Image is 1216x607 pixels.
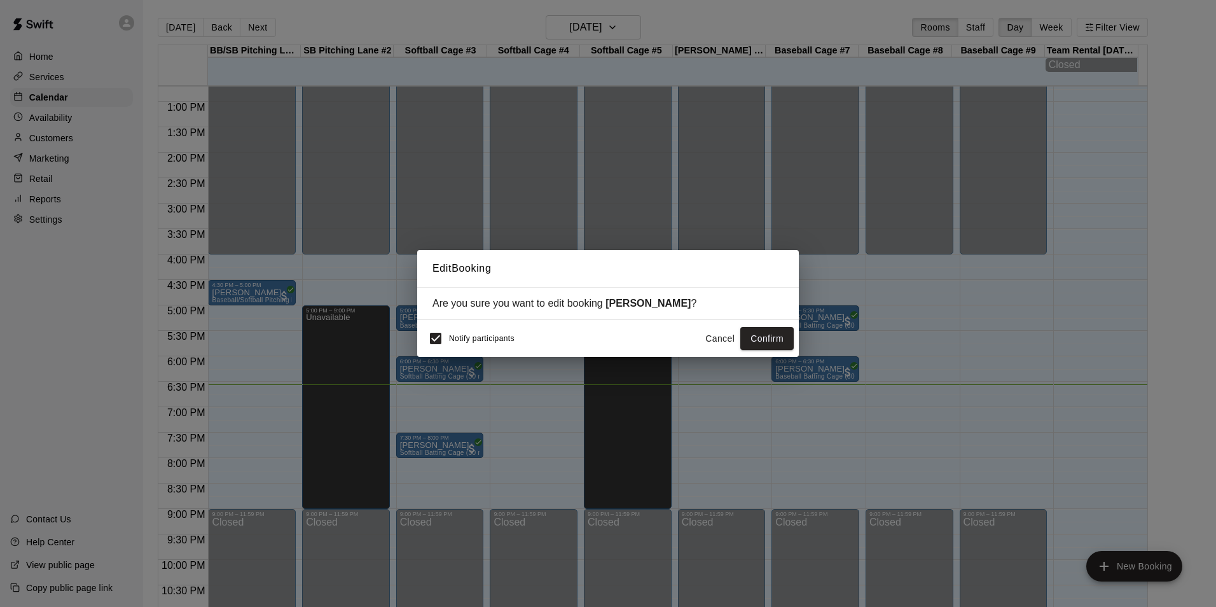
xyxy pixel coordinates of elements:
button: Confirm [740,327,794,351]
span: Notify participants [449,334,515,343]
button: Cancel [700,327,740,351]
div: Are you sure you want to edit booking ? [432,298,784,309]
h2: Edit Booking [417,250,799,287]
strong: [PERSON_NAME] [605,298,691,309]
